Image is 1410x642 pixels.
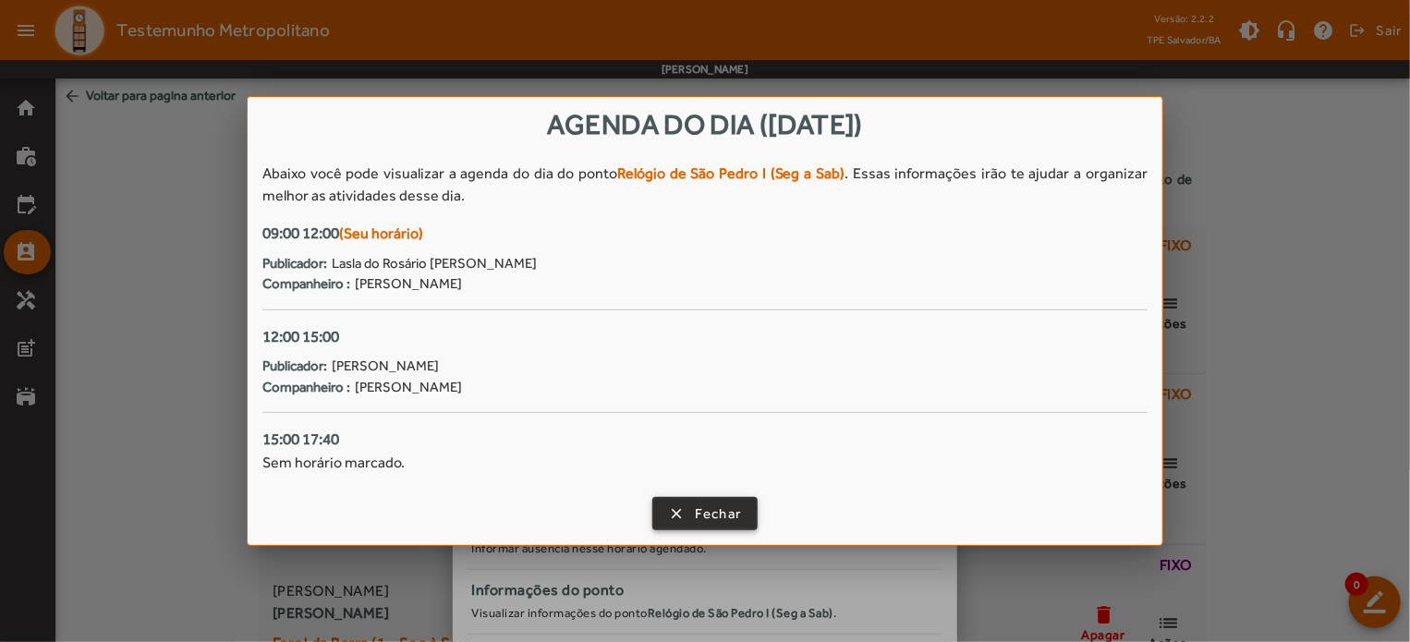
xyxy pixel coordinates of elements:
strong: Companheiro : [262,377,350,398]
span: Fechar [695,503,742,525]
div: Abaixo você pode visualizar a agenda do dia do ponto . Essas informações irão te ajudar a organiz... [262,163,1148,207]
strong: Companheiro : [262,273,350,295]
span: Agenda do dia ([DATE]) [547,108,863,140]
div: 12:00 15:00 [262,325,1148,349]
span: Lasla do Rosário [PERSON_NAME] [332,253,537,274]
div: 15:00 17:40 [262,428,1148,452]
span: [PERSON_NAME] [355,377,462,398]
strong: Publicador: [262,356,327,377]
div: 09:00 12:00 [262,222,1148,246]
span: (Seu horário) [339,224,423,242]
span: [PERSON_NAME] [332,356,439,377]
strong: Relógio de São Pedro I (Seg a Sab) [617,164,845,182]
span: [PERSON_NAME] [355,273,462,295]
span: Sem horário marcado. [262,454,405,471]
button: Fechar [652,497,759,530]
strong: Publicador: [262,253,327,274]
